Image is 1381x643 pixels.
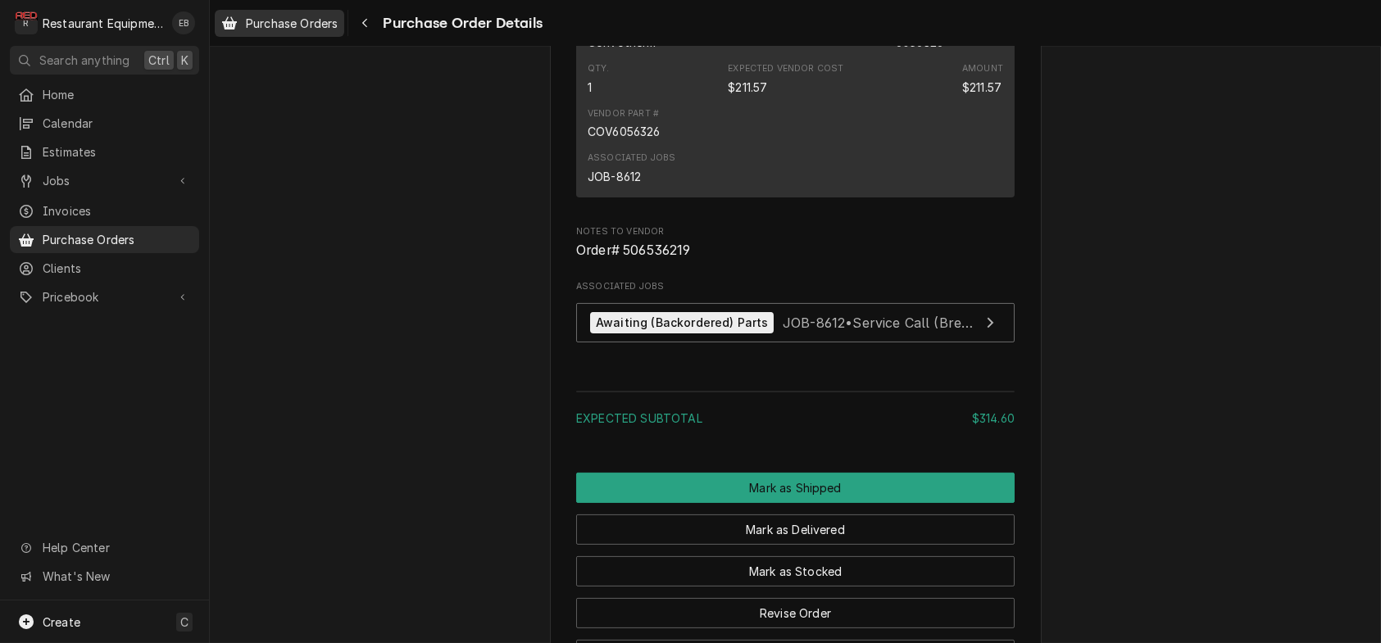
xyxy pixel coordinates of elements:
a: Go to Pricebook [10,283,199,310]
span: Search anything [39,52,129,69]
div: Qty. [588,62,610,75]
div: Associated Jobs [588,152,675,165]
a: Invoices [10,197,199,224]
span: Notes to Vendor [576,241,1015,260]
span: Notes to Vendor [576,225,1015,238]
span: Pricebook [43,288,166,306]
button: Mark as Shipped [576,473,1015,503]
div: Emily Bird's Avatar [172,11,195,34]
a: Calendar [10,110,199,137]
span: What's New [43,568,189,585]
span: Estimates [43,143,191,161]
button: Mark as Delivered [576,514,1015,545]
div: Amount Summary [576,385,1015,438]
div: R [15,11,38,34]
div: EB [172,11,195,34]
button: Search anythingCtrlK [10,46,199,75]
a: View Job [576,303,1015,343]
div: COV6056326 [588,123,661,140]
a: Go to Jobs [10,167,199,194]
span: Purchase Orders [43,231,191,248]
span: Calendar [43,115,191,132]
div: Amount [962,62,1003,95]
div: Notes to Vendor [576,225,1015,260]
span: JOB-8612 • Service Call (Break/Fix) [783,314,1005,330]
div: Subtotal [576,410,1015,427]
a: Purchase Orders [10,226,199,253]
span: Expected Subtotal [576,411,702,425]
span: Clients [43,260,191,277]
div: Vendor Part # [588,107,659,120]
span: Ctrl [148,52,170,69]
div: Button Group Row [576,473,1015,503]
span: Purchase Orders [246,15,338,32]
a: Go to What's New [10,563,199,590]
div: Restaurant Equipment Diagnostics's Avatar [15,11,38,34]
div: Expected Vendor Cost [728,62,843,95]
div: Button Group Row [576,545,1015,586]
a: Purchase Orders [215,10,344,37]
div: Quantity [588,62,610,95]
span: Purchase Order Details [378,12,543,34]
div: Awaiting (Backordered) Parts [590,312,774,334]
div: Expected Vendor Cost [728,79,767,96]
div: Button Group Row [576,503,1015,545]
span: C [180,614,189,631]
span: Create [43,615,80,629]
span: Help Center [43,539,189,556]
span: Invoices [43,202,191,220]
span: Order# 506536219 [576,242,691,258]
span: Jobs [43,172,166,189]
div: Amount [962,79,1002,96]
div: Amount [962,62,1003,75]
a: Clients [10,255,199,282]
div: JOB-8612 [588,168,641,185]
div: Button Group Row [576,586,1015,628]
div: Quantity [588,79,592,96]
div: Associated Jobs [576,280,1015,351]
a: Estimates [10,138,199,165]
button: Mark as Stocked [576,556,1015,586]
a: Go to Help Center [10,534,199,561]
button: Revise Order [576,598,1015,628]
a: Home [10,81,199,108]
div: Restaurant Equipment Diagnostics [43,15,163,32]
div: Expected Vendor Cost [728,62,843,75]
span: Associated Jobs [576,280,1015,293]
span: Home [43,86,191,103]
div: $314.60 [972,410,1015,427]
button: Navigate back [352,10,378,36]
span: K [181,52,189,69]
